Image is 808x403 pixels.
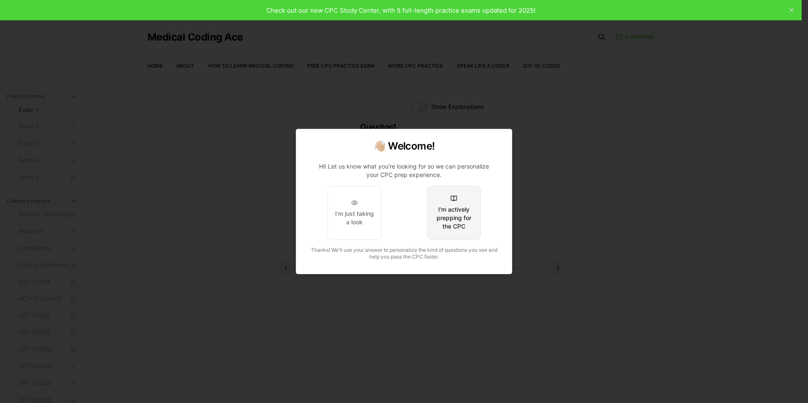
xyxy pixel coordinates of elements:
[306,139,502,153] h2: 👋🏼 Welcome!
[335,210,374,226] div: I'm just taking a look
[313,162,495,179] p: Hi! Let us know what you're looking for so we can personalize your CPC prep experience.
[311,247,497,260] span: Thanks! We'll use your answer to personalize the kind of questions you see and help you pass the ...
[328,186,382,240] button: I'm just taking a look
[427,186,481,240] button: I'm actively prepping for the CPC
[434,205,474,231] div: I'm actively prepping for the CPC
